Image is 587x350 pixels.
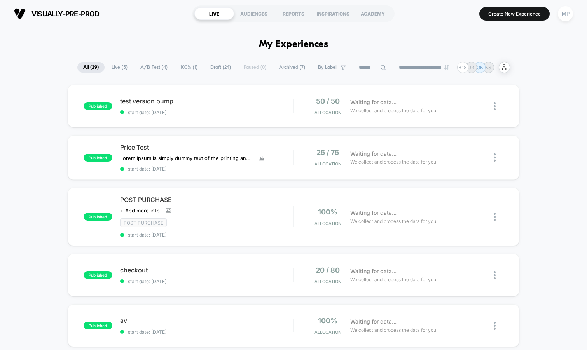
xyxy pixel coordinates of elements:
span: 100% [318,317,337,325]
span: All ( 29 ) [77,62,105,73]
span: 100% [318,208,337,216]
span: POST PURCHASE [120,196,293,204]
span: Archived ( 7 ) [273,62,311,73]
img: close [494,322,496,330]
span: Allocation [314,221,341,226]
span: 20 / 80 [316,266,340,274]
span: We collect and process the data for you [350,107,436,114]
span: 100% ( 1 ) [175,62,203,73]
img: close [494,102,496,110]
img: end [444,65,449,70]
span: start date: [DATE] [120,166,293,172]
img: close [494,153,496,162]
h1: My Experiences [259,39,328,50]
span: av [120,317,293,324]
button: Create New Experience [479,7,550,21]
div: REPORTS [274,7,313,20]
span: test version bump [120,97,293,105]
span: published [84,322,112,329]
span: Waiting for data... [350,209,397,217]
span: Live ( 5 ) [106,62,133,73]
span: We collect and process the data for you [350,218,436,225]
p: OK [477,64,483,70]
img: close [494,213,496,221]
span: Price Test [120,143,293,151]
button: MP [556,6,575,22]
div: + 18 [457,62,468,73]
span: start date: [DATE] [120,110,293,115]
span: Waiting for data... [350,150,397,158]
span: published [84,271,112,279]
span: A/B Test ( 4 ) [135,62,173,73]
button: visually-pre-prod [12,7,102,20]
p: JR [468,64,474,70]
span: Allocation [314,161,341,167]
div: LIVE [194,7,234,20]
span: start date: [DATE] [120,279,293,284]
span: Allocation [314,279,341,284]
span: Waiting for data... [350,267,397,275]
span: checkout [120,266,293,274]
span: 50 / 50 [316,97,340,105]
span: By Label [318,64,337,70]
div: ACADEMY [353,7,393,20]
img: close [494,271,496,279]
span: published [84,213,112,221]
span: Allocation [314,329,341,335]
img: Visually logo [14,8,26,19]
span: We collect and process the data for you [350,158,436,165]
span: Draft ( 24 ) [204,62,237,73]
span: published [84,154,112,162]
span: We collect and process the data for you [350,326,436,334]
span: Lorem Ipsum is simply dummy text of the printing and typesetting industry. Lorem Ipsum has been t... [120,155,253,161]
div: MP [558,6,573,21]
p: KS [485,64,491,70]
div: AUDIENCES [234,7,274,20]
span: published [84,102,112,110]
span: Waiting for data... [350,98,397,106]
span: start date: [DATE] [120,329,293,335]
span: visually-pre-prod [31,10,100,18]
span: + Add more info [120,207,160,214]
span: Waiting for data... [350,317,397,326]
span: Allocation [314,110,341,115]
span: 25 / 75 [316,148,339,157]
span: start date: [DATE] [120,232,293,238]
span: We collect and process the data for you [350,276,436,283]
div: INSPIRATIONS [313,7,353,20]
span: Post Purchase [120,218,167,227]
